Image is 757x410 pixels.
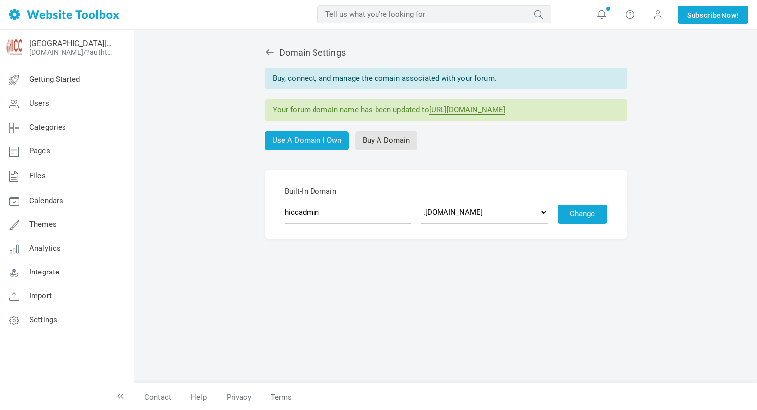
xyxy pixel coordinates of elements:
a: [GEOGRAPHIC_DATA][DEMOGRAPHIC_DATA] Community Forum [29,39,116,48]
span: Integrate [29,268,59,276]
a: Use A Domain I Own [265,131,349,150]
span: Getting Started [29,75,80,84]
a: Buy A Domain [355,131,418,150]
a: Contact [134,389,181,406]
span: Analytics [29,244,61,253]
a: Terms [261,389,292,406]
a: Privacy [217,389,261,406]
input: Tell us what you're looking for [317,5,551,23]
span: Files [29,171,46,180]
div: Buy, connect, and manage the domain associated with your forum. [265,68,627,89]
a: Help [181,389,217,406]
span: Settings [29,315,57,324]
span: Import [29,291,52,300]
span: Users [29,99,49,108]
span: Categories [29,123,66,132]
span: Themes [29,220,57,229]
span: Built-In Domain [285,185,607,197]
span: Pages [29,146,50,155]
a: [URL][DOMAIN_NAME] [429,105,505,115]
span: Now! [721,10,739,21]
a: SubscribeNow! [678,6,748,24]
h2: Domain Settings [265,47,627,58]
button: Change [558,205,607,224]
img: hicclogofav-300x300.png [6,39,22,55]
span: Calendars [29,196,63,205]
div: Your forum domain name has been updated to [265,99,627,121]
a: [DOMAIN_NAME]/?authtoken=b4d14549cc9005335e9a8984b065a62c&rememberMe=1 [29,48,116,56]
